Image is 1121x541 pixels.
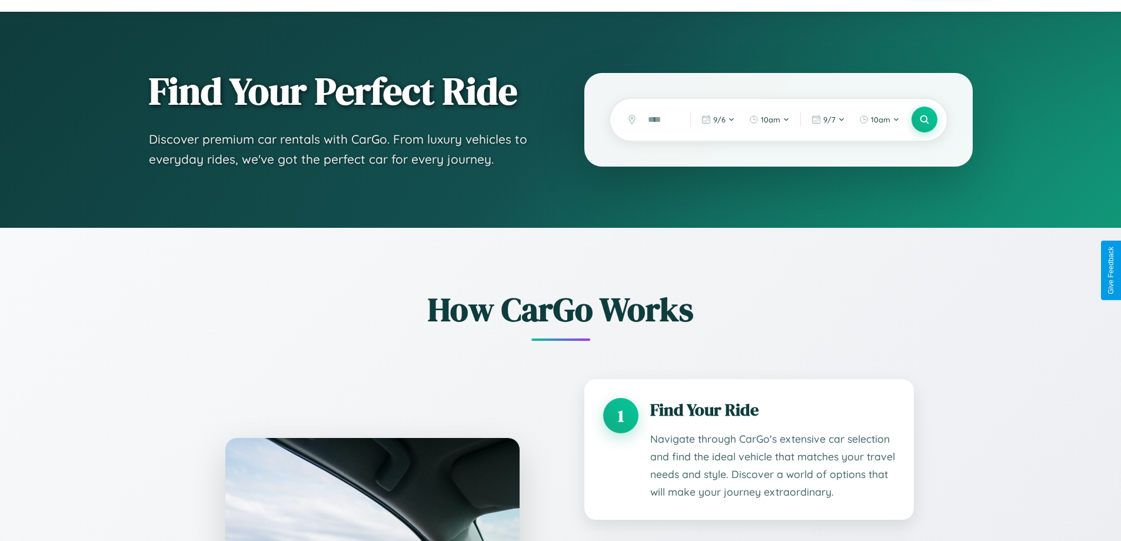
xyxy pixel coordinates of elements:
span: 10am [871,115,890,124]
div: Give Feedback [1107,247,1115,294]
h2: How CarGo Works [208,287,914,332]
span: 10am [761,115,780,124]
p: Discover premium car rentals with CarGo. From luxury vehicles to everyday rides, we've got the pe... [149,130,537,169]
button: 10am [853,110,906,129]
button: 9/6 [696,110,741,129]
span: 9 / 7 [823,115,836,124]
div: 1 [603,398,638,433]
h1: Find Your Perfect Ride [149,71,537,112]
span: 9 / 6 [713,115,726,124]
button: 10am [743,110,796,129]
button: 9/7 [806,110,851,129]
h3: Find Your Ride [650,398,895,421]
p: Navigate through CarGo's extensive car selection and find the ideal vehicle that matches your tra... [650,430,895,501]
